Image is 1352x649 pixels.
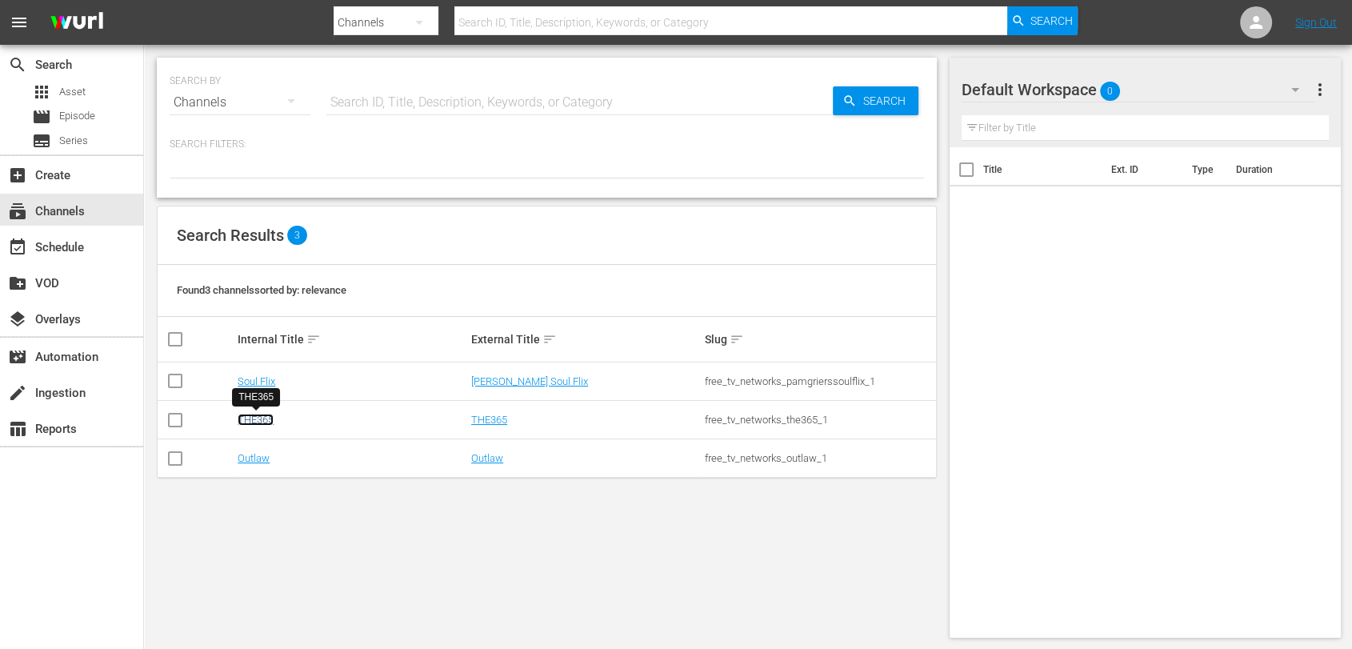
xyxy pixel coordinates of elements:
a: THE365 [471,414,507,426]
span: Search [8,55,27,74]
a: Sign Out [1295,16,1337,29]
span: Asset [32,82,51,102]
span: 3 [287,226,307,245]
button: Search [1007,6,1078,35]
span: sort [306,332,321,347]
span: Ingestion [8,383,27,403]
span: sort [730,332,744,347]
div: Slug [705,330,934,349]
span: Channels [8,202,27,221]
th: Title [983,147,1102,192]
span: Reports [8,419,27,439]
span: menu [10,13,29,32]
a: Soul Flix [238,375,275,387]
span: sort [542,332,557,347]
p: Search Filters: [170,138,924,151]
span: Create [8,166,27,185]
span: Search Results [177,226,284,245]
span: Asset [59,84,86,100]
div: Channels [170,80,310,125]
span: Search [1030,6,1073,35]
div: free_tv_networks_pamgrierssoulflix_1 [705,375,934,387]
span: Series [59,133,88,149]
th: Type [1182,147,1226,192]
a: Outlaw [471,452,503,464]
span: Found 3 channels sorted by: relevance [177,284,346,296]
img: ans4CAIJ8jUAAAAAAAAAAAAAAAAAAAAAAAAgQb4GAAAAAAAAAAAAAAAAAAAAAAAAJMjXAAAAAAAAAAAAAAAAAAAAAAAAgAT5G... [38,4,115,42]
div: THE365 [238,391,274,404]
span: VOD [8,274,27,293]
div: free_tv_networks_the365_1 [705,414,934,426]
span: 0 [1100,74,1120,108]
span: Episode [32,107,51,126]
button: Search [833,86,918,115]
a: [PERSON_NAME] Soul Flix [471,375,588,387]
span: Schedule [8,238,27,257]
a: Outlaw [238,452,270,464]
span: Overlays [8,310,27,329]
span: more_vert [1310,80,1329,99]
span: Series [32,131,51,150]
span: Search [857,86,918,115]
button: more_vert [1310,70,1329,109]
div: External Title [471,330,700,349]
th: Ext. ID [1102,147,1182,192]
th: Duration [1226,147,1322,192]
div: Default Workspace [962,67,1314,112]
span: Automation [8,347,27,367]
div: Internal Title [238,330,466,349]
span: Episode [59,108,95,124]
div: free_tv_networks_outlaw_1 [705,452,934,464]
a: THE365 [238,414,274,426]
